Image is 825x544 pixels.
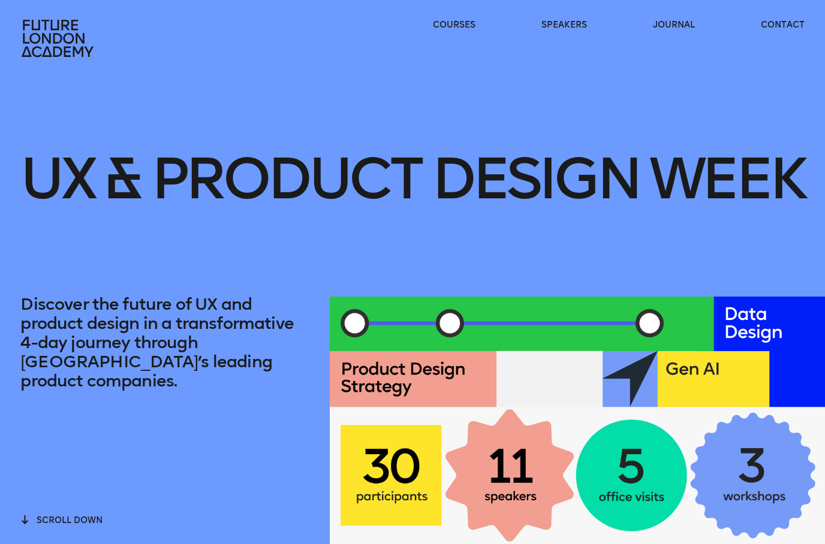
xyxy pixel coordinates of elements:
p: Discover the future of UX and product design in a transformative 4-day journey through [GEOGRAPHI... [20,295,309,391]
a: contact [761,19,805,31]
a: speakers [541,19,587,31]
span: scroll down [37,515,103,525]
h1: UX & Product Design Week [20,114,803,243]
button: scroll down [20,513,103,527]
a: journal [653,19,695,31]
a: courses [433,19,475,31]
